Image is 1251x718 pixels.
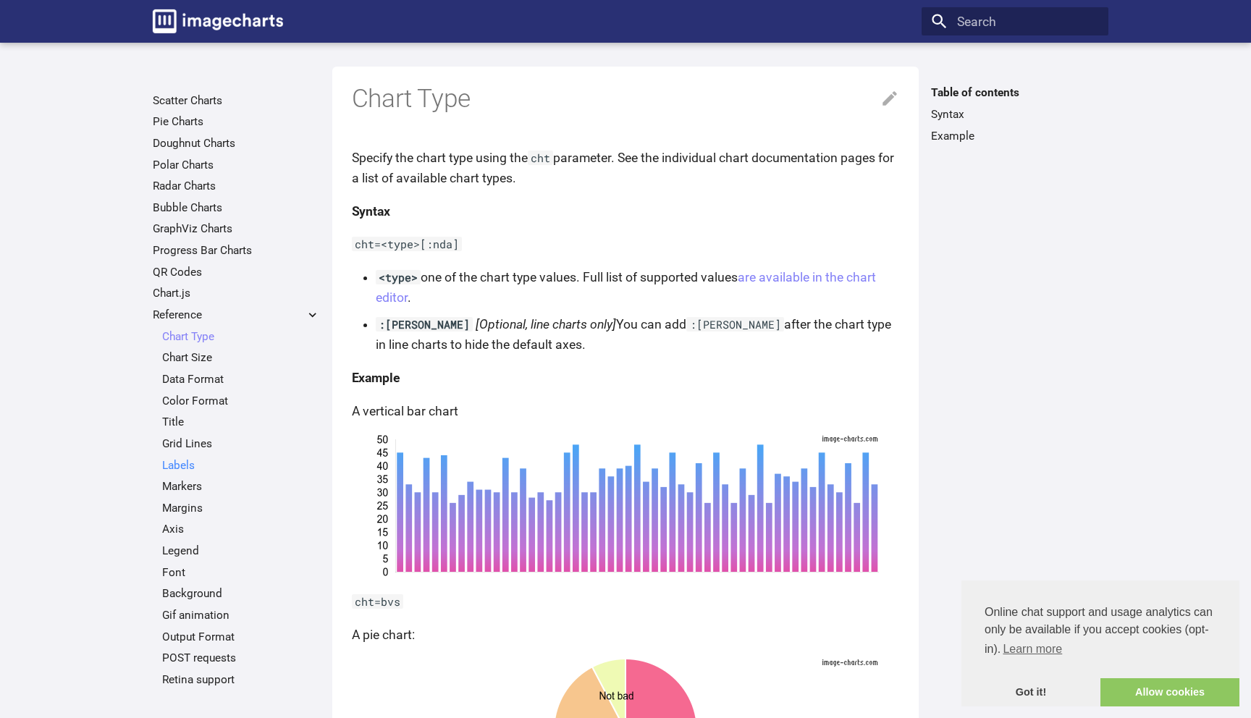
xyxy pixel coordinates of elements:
[961,580,1239,706] div: cookieconsent
[922,85,1108,100] label: Table of contents
[162,350,320,365] a: Chart Size
[985,604,1216,660] span: Online chat support and usage analytics can only be available if you accept cookies (opt-in).
[352,625,900,645] p: A pie chart:
[528,151,554,165] code: cht
[153,243,320,258] a: Progress Bar Charts
[922,7,1108,36] input: Search
[352,83,900,116] h1: Chart Type
[352,401,900,421] p: A vertical bar chart
[372,434,879,579] img: chart
[352,594,404,609] code: cht=bvs
[153,136,320,151] a: Doughnut Charts
[153,158,320,172] a: Polar Charts
[162,329,320,344] a: Chart Type
[153,9,283,33] img: logo
[153,286,320,300] a: Chart.js
[153,265,320,279] a: QR Codes
[352,368,900,388] h4: Example
[153,221,320,236] a: GraphViz Charts
[931,107,1098,122] a: Syntax
[153,308,320,322] label: Reference
[352,148,900,188] p: Specify the chart type using the parameter. See the individual chart documentation pages for a li...
[352,237,463,251] code: cht=<type>[:nda]
[162,436,320,451] a: Grid Lines
[162,501,320,515] a: Margins
[162,394,320,408] a: Color Format
[1001,638,1064,660] a: learn more about cookies
[162,608,320,622] a: Gif animation
[153,93,320,108] a: Scatter Charts
[686,317,784,331] code: :[PERSON_NAME]
[376,314,900,355] li: You can add after the chart type in line charts to hide the default axes.
[376,270,421,284] code: <type>
[376,267,900,308] li: one of the chart type values. Full list of supported values .
[922,85,1108,143] nav: Table of contents
[931,129,1098,143] a: Example
[162,522,320,536] a: Axis
[352,201,900,221] h4: Syntax
[476,317,616,331] em: [Optional, line charts only]
[146,3,290,39] a: Image-Charts documentation
[162,544,320,558] a: Legend
[153,179,320,193] a: Radar Charts
[162,565,320,580] a: Font
[162,672,320,687] a: Retina support
[162,372,320,387] a: Data Format
[162,458,320,473] a: Labels
[162,586,320,601] a: Background
[162,651,320,665] a: POST requests
[162,479,320,494] a: Markers
[153,114,320,129] a: Pie Charts
[153,200,320,215] a: Bubble Charts
[376,317,473,331] code: :[PERSON_NAME]
[1100,678,1239,707] a: allow cookies
[961,678,1100,707] a: dismiss cookie message
[162,415,320,429] a: Title
[162,630,320,644] a: Output Format
[153,329,320,709] nav: Reference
